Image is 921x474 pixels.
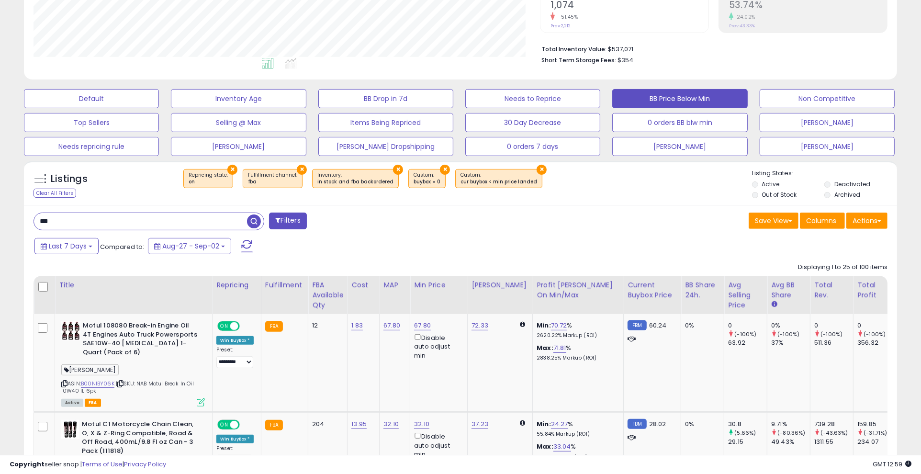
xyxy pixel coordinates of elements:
[81,380,114,388] a: B00N1BY06K
[685,280,720,300] div: BB Share 24h.
[798,263,887,272] div: Displaying 1 to 25 of 100 items
[551,419,568,429] a: 24.27
[873,460,911,469] span: 2025-09-10 12:59 GMT
[820,429,848,437] small: (-43.63%)
[414,179,440,185] div: buybox = 0
[537,431,616,438] p: 55.84% Markup (ROI)
[729,23,755,29] small: Prev: 43.33%
[537,280,619,300] div: Profit [PERSON_NAME] on Min/Max
[800,213,845,229] button: Columns
[312,321,340,330] div: 12
[537,442,616,460] div: %
[351,321,363,330] a: 1.83
[814,438,853,446] div: 1311.55
[383,419,399,429] a: 32.10
[265,280,304,290] div: Fulfillment
[537,321,551,330] b: Min:
[269,213,306,229] button: Filters
[834,191,860,199] label: Archived
[760,137,895,156] button: [PERSON_NAME]
[162,241,219,251] span: Aug-27 - Sep-02
[612,89,747,108] button: BB Price Below Min
[61,380,194,394] span: | SKU: NAB Motul Break In Oil 10W40 1L 6pk
[61,399,83,407] span: All listings currently available for purchase on Amazon
[218,421,230,429] span: ON
[465,137,600,156] button: 0 orders 7 days
[728,438,767,446] div: 29.15
[537,165,547,175] button: ×
[312,420,340,429] div: 204
[216,435,254,443] div: Win BuyBox *
[628,320,646,330] small: FBM
[762,180,779,188] label: Active
[414,321,431,330] a: 67.80
[612,113,747,132] button: 0 orders BB blw min
[628,280,677,300] div: Current Buybox Price
[351,280,375,290] div: Cost
[771,438,810,446] div: 49.43%
[749,213,798,229] button: Save View
[814,280,849,300] div: Total Rev.
[734,330,756,338] small: (-100%)
[440,165,450,175] button: ×
[537,419,551,429] b: Min:
[34,238,99,254] button: Last 7 Days
[612,137,747,156] button: [PERSON_NAME]
[414,280,463,290] div: Min Price
[100,242,144,251] span: Compared to:
[61,364,119,375] span: [PERSON_NAME]
[383,280,406,290] div: MAP
[472,280,528,290] div: [PERSON_NAME]
[49,241,87,251] span: Last 7 Days
[537,344,616,361] div: %
[472,321,488,330] a: 72.33
[541,45,607,53] b: Total Inventory Value:
[728,280,763,310] div: Avg Selling Price
[318,89,453,108] button: BB Drop in 7d
[460,171,537,186] span: Custom:
[124,460,166,469] a: Privacy Policy
[728,321,767,330] div: 0
[171,137,306,156] button: [PERSON_NAME]
[685,420,717,429] div: 0%
[618,56,633,65] span: $354
[216,280,257,290] div: Repricing
[61,420,79,439] img: 51PN21oTnKL._SL40_.jpg
[85,399,101,407] span: FBA
[555,13,578,21] small: -51.45%
[760,113,895,132] button: [PERSON_NAME]
[148,238,231,254] button: Aug-27 - Sep-02
[834,180,870,188] label: Deactivated
[216,336,254,345] div: Win BuyBox *
[465,113,600,132] button: 30 Day Decrease
[857,438,896,446] div: 234.07
[312,280,343,310] div: FBA Available Qty
[533,276,624,314] th: The percentage added to the cost of goods (COGS) that forms the calculator for Min & Max prices.
[59,280,208,290] div: Title
[685,321,717,330] div: 0%
[51,172,88,186] h5: Listings
[383,321,400,330] a: 67.80
[771,300,777,309] small: Avg BB Share.
[649,419,666,429] span: 28.02
[34,189,76,198] div: Clear All Filters
[846,213,887,229] button: Actions
[777,330,799,338] small: (-100%)
[82,460,123,469] a: Terms of Use
[628,419,646,429] small: FBM
[61,321,80,340] img: 51TSnF2ugyL._SL40_.jpg
[171,89,306,108] button: Inventory Age
[728,339,767,347] div: 63.92
[537,420,616,438] div: %
[864,330,886,338] small: (-100%)
[806,216,836,226] span: Columns
[777,429,805,437] small: (-80.36%)
[189,171,228,186] span: Repricing state :
[189,179,228,185] div: on
[760,89,895,108] button: Non Competitive
[238,322,254,330] span: OFF
[537,355,616,361] p: 2838.25% Markup (ROI)
[414,419,429,429] a: 32.10
[265,321,283,332] small: FBA
[820,330,842,338] small: (-100%)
